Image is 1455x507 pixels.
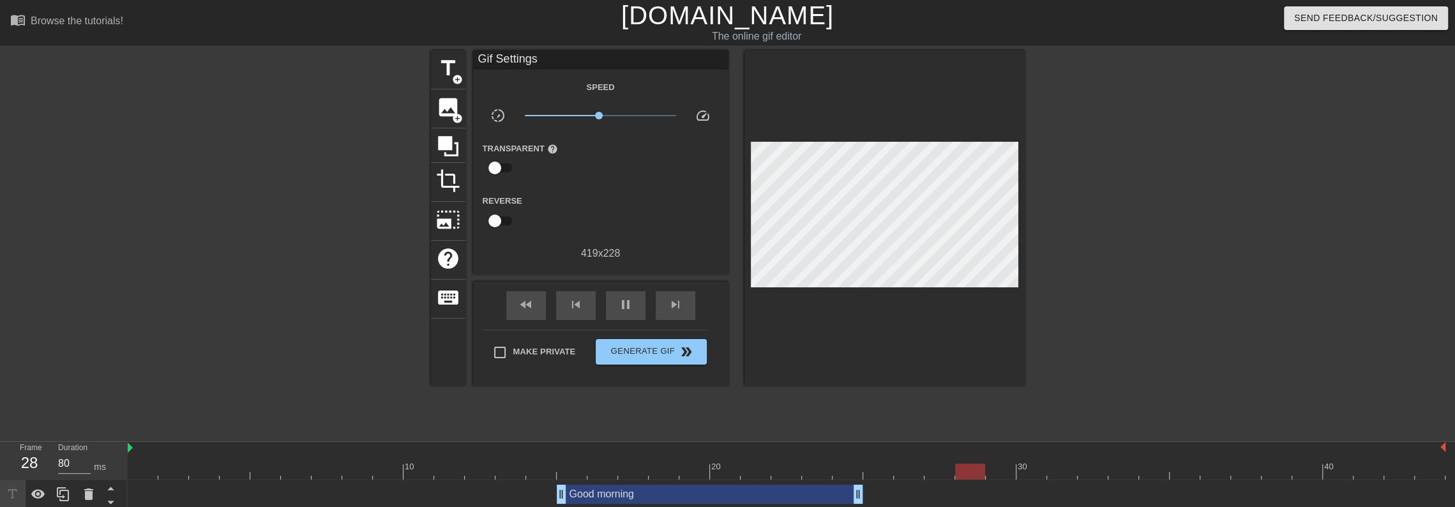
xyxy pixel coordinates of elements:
span: pause [618,297,633,312]
div: 30 [1018,460,1029,473]
span: photo_size_select_large [436,208,460,232]
span: add_circle [452,113,463,124]
span: help [547,144,558,155]
span: title [436,56,460,80]
button: Generate Gif [596,339,706,365]
label: Reverse [483,195,522,208]
img: bound-end.png [1440,442,1445,452]
span: skip_next [668,297,683,312]
label: Duration [58,444,87,452]
span: image [436,95,460,119]
span: keyboard [436,285,460,310]
label: Transparent [483,142,558,155]
span: add_circle [452,74,463,85]
span: double_arrow [679,344,694,359]
div: Gif Settings [473,50,728,70]
span: slow_motion_video [490,108,506,123]
div: 28 [20,451,39,474]
label: Speed [586,81,614,94]
span: speed [695,108,711,123]
span: help [436,246,460,271]
span: Send Feedback/Suggestion [1294,10,1438,26]
div: Browse the tutorials! [31,15,123,26]
div: 20 [711,460,723,473]
span: menu_book [10,12,26,27]
div: Frame [10,442,49,479]
a: Browse the tutorials! [10,12,123,32]
span: fast_rewind [518,297,534,312]
button: Send Feedback/Suggestion [1284,6,1448,30]
div: 10 [405,460,416,473]
span: skip_previous [568,297,584,312]
a: [DOMAIN_NAME] [621,1,834,29]
span: Make Private [513,345,576,358]
div: ms [94,460,106,474]
div: The online gif editor [492,29,1022,44]
span: Generate Gif [601,344,701,359]
div: 419 x 228 [473,246,728,261]
div: 40 [1324,460,1336,473]
span: crop [436,169,460,193]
